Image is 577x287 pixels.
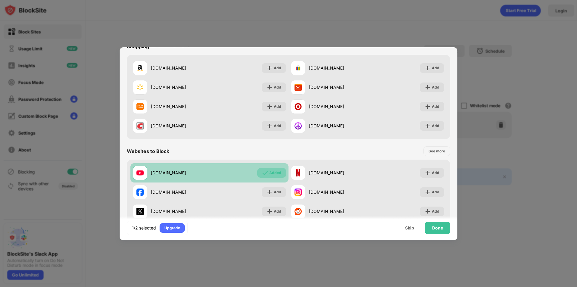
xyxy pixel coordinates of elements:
[136,103,144,110] img: favicons
[274,84,281,90] div: Add
[136,208,144,215] img: favicons
[151,170,209,176] div: [DOMAIN_NAME]
[432,189,439,195] div: Add
[274,104,281,110] div: Add
[309,65,368,71] div: [DOMAIN_NAME]
[132,225,156,231] div: 1/2 selected
[274,189,281,195] div: Add
[274,208,281,214] div: Add
[164,225,180,231] div: Upgrade
[295,208,302,215] img: favicons
[151,103,209,110] div: [DOMAIN_NAME]
[432,226,443,230] div: Done
[151,123,209,129] div: [DOMAIN_NAME]
[295,122,302,129] img: favicons
[295,64,302,72] img: favicons
[151,208,209,214] div: [DOMAIN_NAME]
[309,189,368,195] div: [DOMAIN_NAME]
[274,123,281,129] div: Add
[151,84,209,90] div: [DOMAIN_NAME]
[309,103,368,110] div: [DOMAIN_NAME]
[274,65,281,71] div: Add
[127,148,169,154] div: Websites to Block
[432,123,439,129] div: Add
[151,189,209,195] div: [DOMAIN_NAME]
[405,226,414,230] div: Skip
[309,123,368,129] div: [DOMAIN_NAME]
[309,208,368,214] div: [DOMAIN_NAME]
[136,189,144,196] img: favicons
[432,170,439,176] div: Add
[295,189,302,196] img: favicons
[432,104,439,110] div: Add
[309,170,368,176] div: [DOMAIN_NAME]
[309,84,368,90] div: [DOMAIN_NAME]
[432,65,439,71] div: Add
[136,84,144,91] img: favicons
[136,64,144,72] img: favicons
[136,169,144,176] img: favicons
[295,84,302,91] img: favicons
[136,122,144,129] img: favicons
[295,103,302,110] img: favicons
[151,65,209,71] div: [DOMAIN_NAME]
[269,170,281,176] div: Added
[429,148,445,154] div: See more
[432,84,439,90] div: Add
[432,208,439,214] div: Add
[295,169,302,176] img: favicons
